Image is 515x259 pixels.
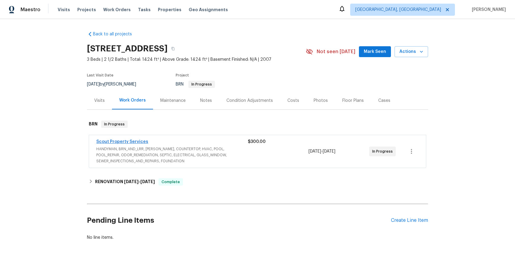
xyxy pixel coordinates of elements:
span: HANDYMAN, BRN_AND_LRR, [PERSON_NAME], COUNTERTOP, HVAC, POOL, POOL_REPAIR, ODOR_REMEDIATION, SEPT... [96,146,248,164]
div: Visits [94,98,105,104]
div: Notes [200,98,212,104]
div: RENOVATION [DATE]-[DATE]Complete [87,175,428,189]
div: Photos [314,98,328,104]
span: Maestro [21,7,40,13]
div: Maintenance [160,98,186,104]
span: Properties [158,7,181,13]
span: [DATE] [323,149,335,154]
span: [DATE] [309,149,321,154]
h6: BRN [89,121,98,128]
span: Actions [399,48,423,56]
span: Geo Assignments [189,7,228,13]
span: Work Orders [103,7,131,13]
h6: RENOVATION [95,178,155,186]
span: - [124,180,155,184]
span: In Progress [189,83,214,86]
div: by [PERSON_NAME] [87,81,143,88]
button: Actions [395,46,428,57]
span: Visits [58,7,70,13]
span: Tasks [138,8,151,12]
span: Project [176,73,189,77]
h2: Pending Line Items [87,206,391,235]
a: Scout Property Services [96,140,148,144]
span: Projects [77,7,96,13]
div: Work Orders [119,97,146,103]
span: [DATE] [140,180,155,184]
span: [DATE] [124,180,139,184]
div: Floor Plans [342,98,364,104]
div: Condition Adjustments [226,98,273,104]
a: Back to all projects [87,31,145,37]
button: Copy Address [168,43,178,54]
span: BRN [176,82,215,86]
span: Mark Seen [364,48,386,56]
div: Costs [287,98,299,104]
span: Complete [159,179,182,185]
span: [GEOGRAPHIC_DATA], [GEOGRAPHIC_DATA] [355,7,441,13]
span: In Progress [372,148,395,154]
span: $300.00 [248,140,266,144]
button: Mark Seen [359,46,391,57]
span: - [309,148,335,154]
h2: [STREET_ADDRESS] [87,46,168,52]
span: Not seen [DATE] [317,49,355,55]
span: Last Visit Date [87,73,114,77]
div: Create Line Item [391,218,428,223]
div: Cases [378,98,390,104]
span: [PERSON_NAME] [469,7,506,13]
span: [DATE] [87,82,100,86]
div: BRN In Progress [87,115,428,134]
span: 3 Beds | 2 1/2 Baths | Total: 1424 ft² | Above Grade: 1424 ft² | Basement Finished: N/A | 2007 [87,57,306,63]
div: No line items. [87,235,428,241]
span: In Progress [102,121,127,127]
